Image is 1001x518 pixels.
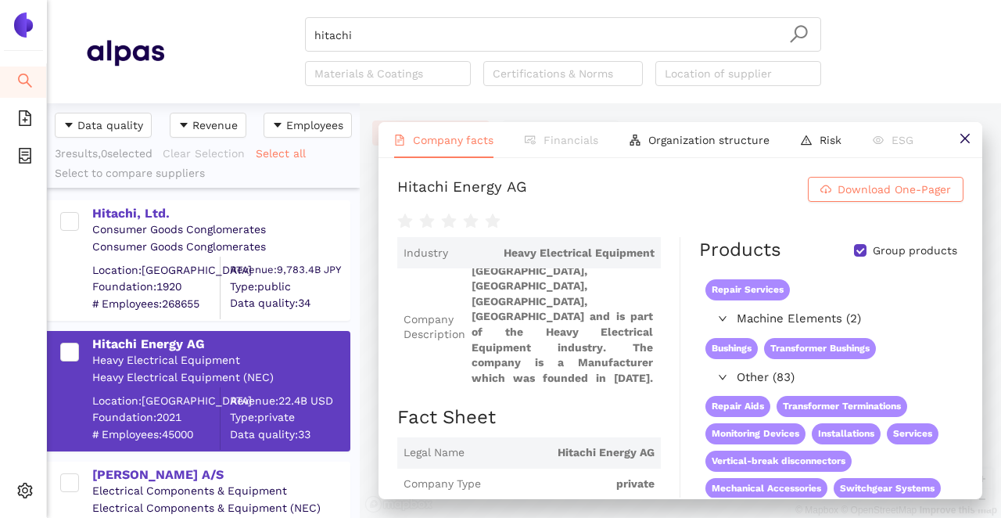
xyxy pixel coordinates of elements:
span: fund-view [525,135,536,146]
span: Employees [286,117,343,134]
span: Transformer Terminations [777,396,907,417]
span: private [487,477,655,492]
div: Consumer Goods Conglomerates [92,239,349,255]
button: Select all [255,141,316,166]
span: Industry [404,246,448,261]
span: Type: private [230,410,349,426]
span: 3 results, 0 selected [55,147,152,160]
span: Repair Aids [705,396,770,417]
div: Hitachi Energy AG [397,177,527,202]
span: Data quality: 33 [230,426,349,442]
span: right [718,314,727,323]
span: Heavy Electrical Equipment [454,246,655,261]
div: Products [699,237,781,264]
span: file-text [394,135,405,146]
span: Financials [544,134,598,146]
button: caret-downData quality [55,113,152,138]
span: warning [801,135,812,146]
span: star [419,214,435,229]
div: Electrical Components & Equipment (NEC) [92,501,349,516]
button: caret-downRevenue [170,113,246,138]
div: Heavy Electrical Equipment (NEC) [92,370,349,386]
span: Risk [820,134,841,146]
span: Foundation: 1920 [92,279,220,295]
span: Company facts [413,134,493,146]
span: search [789,24,809,44]
button: Clear Selection [162,141,255,166]
span: Hitachi Energy AG is a private company headquartered in [GEOGRAPHIC_DATA], [GEOGRAPHIC_DATA], [GE... [472,268,655,386]
span: Repair Services [705,279,790,300]
span: star [397,214,413,229]
span: ESG [892,134,913,146]
div: Revenue: 22.4B USD [230,393,349,408]
span: close [959,132,971,145]
span: star [463,214,479,229]
span: container [17,142,33,174]
span: Company Type [404,477,481,492]
span: star [441,214,457,229]
span: Data quality [77,117,143,134]
h2: Fact Sheet [397,405,661,431]
span: Vertical-break disconnectors [705,451,852,472]
img: Logo [11,13,36,38]
span: Transformer Bushings [764,338,876,359]
div: Hitachi, Ltd. [92,205,349,222]
div: Heavy Electrical Equipment [92,353,349,369]
button: close [947,122,982,157]
span: eye [873,135,884,146]
span: star [485,214,500,229]
div: Hitachi Energy AG [92,336,349,353]
span: Switchgear Systems [834,478,941,499]
span: Monitoring Devices [705,423,805,444]
span: Company Description [404,312,465,343]
span: apartment [630,135,640,146]
div: Machine Elements (2) [699,307,962,332]
div: Electrical Components & Equipment [92,484,349,499]
span: Bushings [705,338,758,359]
span: Hitachi Energy AG [471,445,655,461]
span: # Employees: 45000 [92,426,220,442]
span: Machine Elements (2) [737,310,956,329]
div: Select to compare suppliers [55,166,352,182]
span: Group products [866,243,963,259]
span: search [17,67,33,99]
span: Legal Name [404,445,465,461]
span: setting [17,477,33,509]
span: file-add [17,105,33,136]
span: Revenue [192,117,238,134]
span: Mechanical Accessories [705,478,827,499]
button: caret-downEmployees [264,113,352,138]
span: Other (83) [737,369,956,387]
span: Download One-Pager [838,181,951,198]
span: Organization structure [648,134,770,146]
span: right [718,372,727,382]
span: Select all [256,145,306,162]
span: Services [887,423,938,444]
span: Foundation: 2021 [92,410,220,426]
button: cloud-downloadDownload One-Pager [808,177,963,202]
div: Location: [GEOGRAPHIC_DATA] [92,262,220,278]
span: caret-down [178,120,189,132]
span: Installations [812,423,881,444]
div: Location: [GEOGRAPHIC_DATA] [92,393,220,408]
span: Data quality: 34 [230,296,349,311]
span: caret-down [272,120,283,132]
span: Type: public [230,279,349,294]
img: Homepage [86,33,164,72]
span: caret-down [63,120,74,132]
div: Revenue: 9,783.4B JPY [230,262,349,276]
div: Other (83) [699,365,962,390]
div: Consumer Goods Conglomerates [92,222,349,238]
span: # Employees: 268655 [92,296,220,311]
div: [PERSON_NAME] A/S [92,466,349,484]
span: cloud-download [820,184,831,196]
